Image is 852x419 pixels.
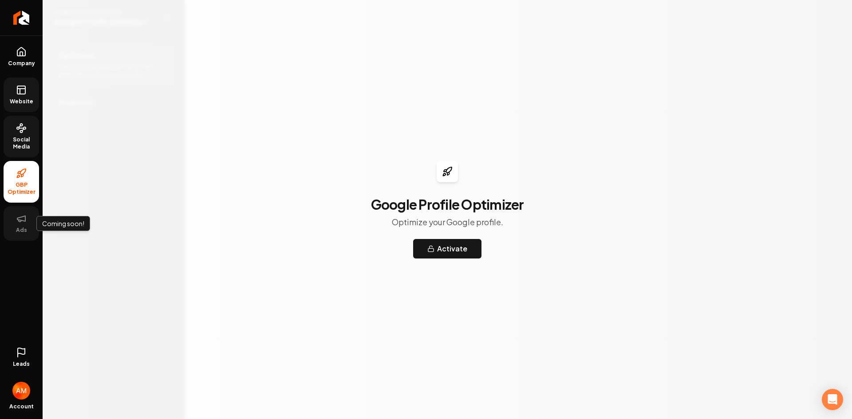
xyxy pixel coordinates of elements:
[4,136,39,150] span: Social Media
[4,206,39,241] button: Ads
[12,227,31,234] span: Ads
[9,403,34,410] span: Account
[4,181,39,196] span: GBP Optimizer
[822,389,843,410] div: Open Intercom Messenger
[4,340,39,375] a: Leads
[13,360,30,368] span: Leads
[12,382,30,399] img: Aidan Martinez
[4,60,39,67] span: Company
[6,98,37,105] span: Website
[12,378,30,399] button: Open user button
[4,116,39,157] a: Social Media
[42,219,84,228] p: Coming soon!
[4,39,39,74] a: Company
[4,78,39,112] a: Website
[13,11,30,25] img: Rebolt Logo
